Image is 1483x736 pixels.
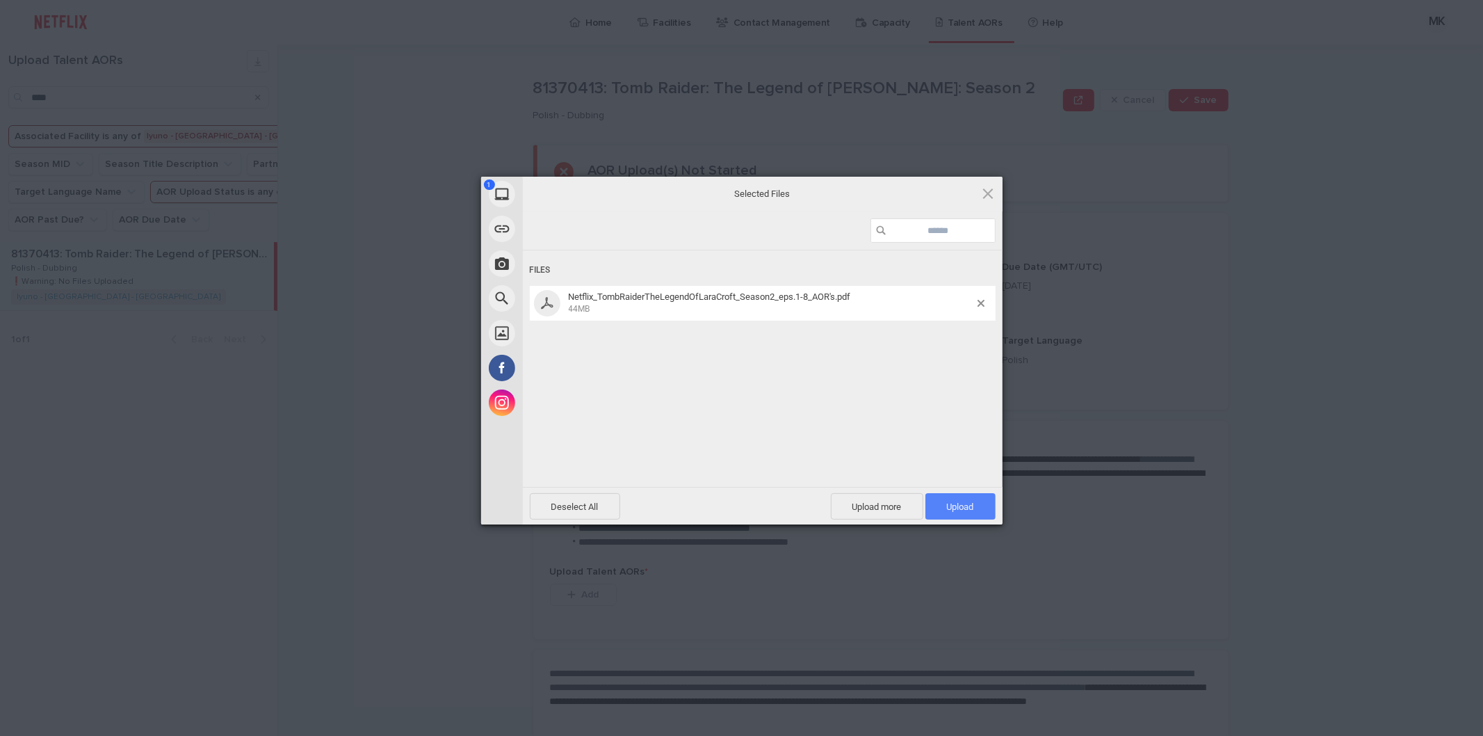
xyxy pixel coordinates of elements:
[947,502,974,512] span: Upload
[624,188,902,200] span: Selected Files
[481,281,648,316] div: Web Search
[980,186,996,201] span: Click here or hit ESC to close picker
[481,177,648,211] div: My Device
[530,257,996,283] div: Files
[831,493,923,520] span: Upload more
[925,493,996,520] span: Upload
[569,291,851,302] span: Netflix_TombRaiderTheLegendOfLaraCroft_Season2_eps.1-8_AOR's.pdf
[530,493,620,520] span: Deselect All
[481,385,648,420] div: Instagram
[565,291,978,314] span: Netflix_TombRaiderTheLegendOfLaraCroft_Season2_eps.1-8_AOR's.pdf
[484,179,495,190] span: 1
[481,351,648,385] div: Facebook
[481,316,648,351] div: Unsplash
[481,211,648,246] div: Link (URL)
[569,304,590,314] span: 44MB
[481,246,648,281] div: Take Photo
